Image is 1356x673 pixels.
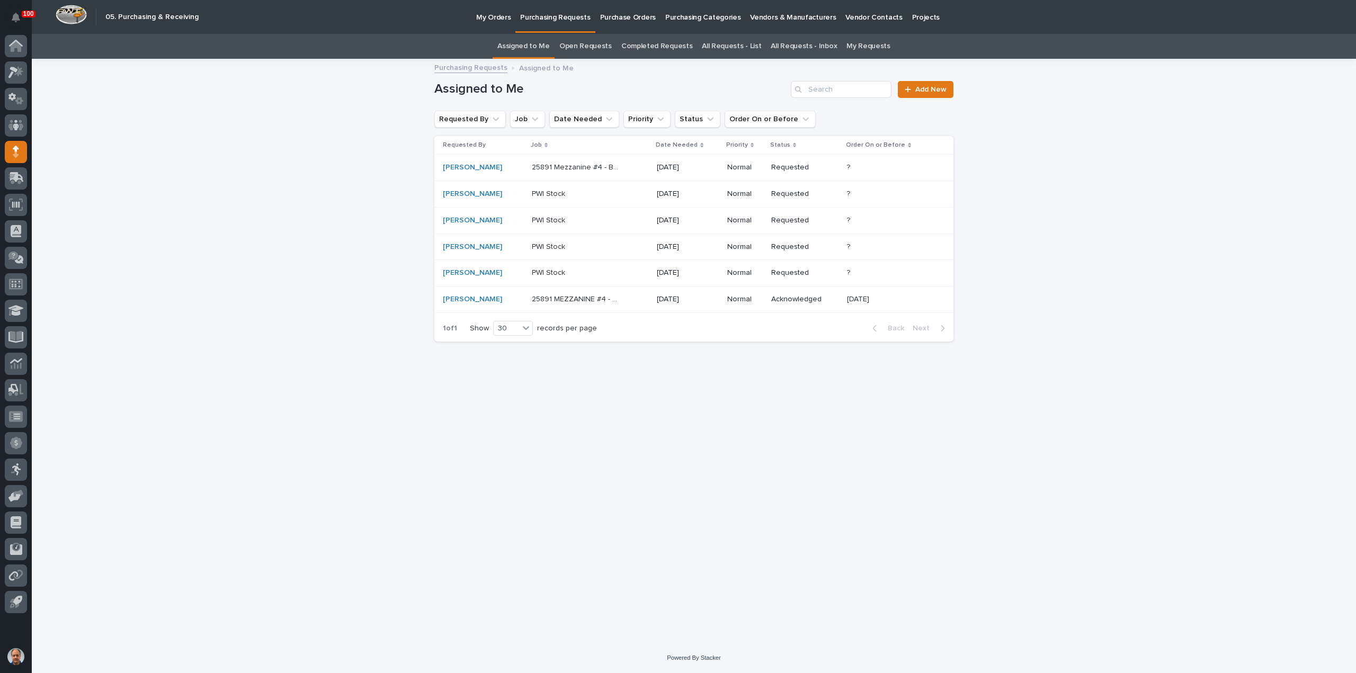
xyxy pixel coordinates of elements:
[531,139,542,151] p: Job
[657,295,718,304] p: [DATE]
[5,6,27,29] button: Notifications
[725,111,816,128] button: Order On or Before
[510,111,545,128] button: Job
[847,161,852,172] p: ?
[702,34,761,59] a: All Requests - List
[727,190,763,199] p: Normal
[434,286,953,313] tr: [PERSON_NAME] 25891 MEZZANINE #4 - Misc. Parts & Hardware25891 MEZZANINE #4 - Misc. Parts & Hardw...
[846,139,905,151] p: Order On or Before
[727,163,763,172] p: Normal
[847,187,852,199] p: ?
[443,190,502,199] a: [PERSON_NAME]
[532,214,567,225] p: PWI Stock
[443,216,502,225] a: [PERSON_NAME]
[532,266,567,277] p: PWI Stock
[549,111,619,128] button: Date Needed
[443,295,502,304] a: [PERSON_NAME]
[23,10,34,17] p: 100
[443,243,502,252] a: [PERSON_NAME]
[726,139,748,151] p: Priority
[771,295,839,304] p: Acknowledged
[443,268,502,277] a: [PERSON_NAME]
[881,325,904,332] span: Back
[898,81,953,98] a: Add New
[56,5,87,24] img: Workspace Logo
[675,111,720,128] button: Status
[727,216,763,225] p: Normal
[494,323,519,334] div: 30
[434,82,787,97] h1: Assigned to Me
[532,187,567,199] p: PWI Stock
[770,139,790,151] p: Status
[864,324,908,333] button: Back
[470,324,489,333] p: Show
[915,86,947,93] span: Add New
[913,325,936,332] span: Next
[434,181,953,207] tr: [PERSON_NAME] PWI StockPWI Stock [DATE]NormalRequested??
[847,293,871,304] p: [DATE]
[621,34,692,59] a: Completed Requests
[434,234,953,260] tr: [PERSON_NAME] PWI StockPWI Stock [DATE]NormalRequested??
[908,324,953,333] button: Next
[847,240,852,252] p: ?
[771,216,839,225] p: Requested
[532,240,567,252] p: PWI Stock
[771,163,839,172] p: Requested
[13,13,27,30] div: Notifications100
[657,163,718,172] p: [DATE]
[497,34,550,59] a: Assigned to Me
[667,654,720,661] a: Powered By Stacker
[434,316,466,342] p: 1 of 1
[657,268,718,277] p: [DATE]
[847,266,852,277] p: ?
[727,268,763,277] p: Normal
[443,139,486,151] p: Requested By
[791,81,891,98] input: Search
[434,207,953,234] tr: [PERSON_NAME] PWI StockPWI Stock [DATE]NormalRequested??
[727,243,763,252] p: Normal
[846,34,890,59] a: My Requests
[537,324,597,333] p: records per page
[771,190,839,199] p: Requested
[847,214,852,225] p: ?
[657,216,718,225] p: [DATE]
[532,161,622,172] p: 25891 Mezzanine #4 - Breakroom Switchback Stairs
[105,13,199,22] h2: 05. Purchasing & Receiving
[727,295,763,304] p: Normal
[519,61,574,73] p: Assigned to Me
[5,645,27,668] button: users-avatar
[771,268,839,277] p: Requested
[434,61,507,73] a: Purchasing Requests
[434,155,953,181] tr: [PERSON_NAME] 25891 Mezzanine #4 - Breakroom Switchback Stairs25891 Mezzanine #4 - Breakroom Swit...
[623,111,671,128] button: Priority
[443,163,502,172] a: [PERSON_NAME]
[771,34,837,59] a: All Requests - Inbox
[771,243,839,252] p: Requested
[434,260,953,286] tr: [PERSON_NAME] PWI StockPWI Stock [DATE]NormalRequested??
[434,111,506,128] button: Requested By
[657,190,718,199] p: [DATE]
[656,139,698,151] p: Date Needed
[657,243,718,252] p: [DATE]
[559,34,612,59] a: Open Requests
[532,293,622,304] p: 25891 MEZZANINE #4 - Misc. Parts & Hardware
